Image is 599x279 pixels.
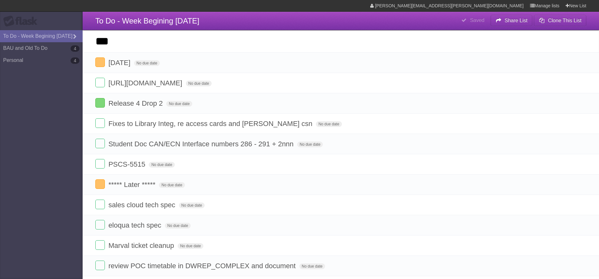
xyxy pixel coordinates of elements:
label: Done [95,78,105,87]
label: Done [95,98,105,108]
label: Done [95,139,105,148]
b: 4 [71,45,79,52]
label: Done [95,179,105,189]
button: Clone This List [534,15,586,26]
span: No due date [159,182,185,188]
span: To Do - Week Begining [DATE] [95,17,199,25]
b: Share List [505,18,528,23]
label: Done [95,261,105,270]
span: Fixes to Library Integ, re access cards and [PERSON_NAME] csn [108,120,314,128]
span: No due date [165,223,191,229]
label: Done [95,57,105,67]
span: review POC timetable in DWREP_COMPLEX and document [108,262,297,270]
span: Marval ticket cleanup [108,242,176,249]
label: Done [95,118,105,128]
b: Clone This List [548,18,582,23]
span: No due date [179,203,205,208]
span: No due date [299,263,325,269]
span: No due date [134,60,160,66]
span: [URL][DOMAIN_NAME] [108,79,184,87]
span: PSCS-5515 [108,160,147,168]
label: Done [95,220,105,229]
button: Share List [491,15,533,26]
span: No due date [166,101,192,107]
span: No due date [149,162,174,168]
span: Student Doc CAN/ECN Interface numbers 286 - 291 + 2nnn [108,140,295,148]
span: [DATE] [108,59,132,67]
div: Flask [3,16,41,27]
span: No due date [297,142,323,147]
b: 4 [71,57,79,64]
label: Done [95,240,105,250]
span: sales cloud tech spec [108,201,177,209]
label: Done [95,200,105,209]
b: Saved [470,17,484,23]
span: Release 4 Drop 2 [108,99,164,107]
span: No due date [186,81,212,86]
span: eloqua tech spec [108,221,163,229]
label: Done [95,159,105,169]
span: No due date [316,121,342,127]
span: No due date [178,243,203,249]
